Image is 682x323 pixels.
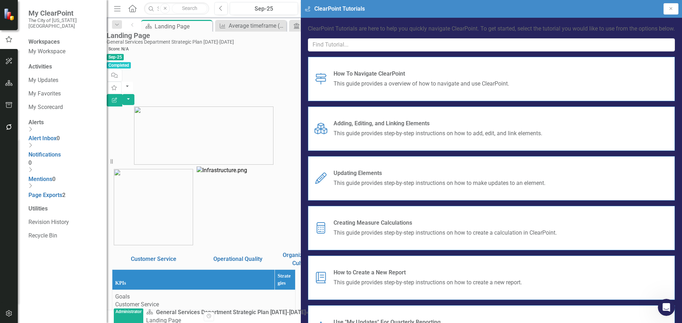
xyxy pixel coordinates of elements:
a: Average timeframe (days) to pay invoices [217,21,284,30]
span: ClearPoint Tutorials [314,5,365,13]
span: This guide provides step-by-step instructions on how to make updates to an element. [334,179,545,187]
a: General Services Department Strategic Plan [DATE]-[DATE] [156,309,306,316]
span: My ClearPoint [28,9,100,17]
span: Creating Measure Calculations [334,219,557,227]
img: Infrastructure.png [197,166,279,248]
span: Completed [107,62,131,69]
div: 2 [62,191,65,199]
div: Utilities [28,205,100,213]
button: Sep-25 [230,2,298,15]
span: This guide provides step-by-step instructions on how to create a new report. [334,279,522,287]
div: General Services Department Strategic Plan [DATE]-[DATE] [107,39,297,45]
input: Search ClearPoint... [144,2,209,15]
a: Customer Service [131,256,176,262]
span: ClearPoint Tutorials are here to help you quickly navigate ClearPoint. To get started, select the... [308,25,675,32]
img: ClearPoint Strategy [4,8,16,21]
span: This guide provides a overview of how to navigate and use ClearPoint. [334,80,509,88]
a: Mentions [28,176,52,182]
div: Workspaces [28,38,100,46]
div: Average timeframe (days) to pay invoices [229,21,284,30]
div: Landing Page [155,22,211,31]
a: Operational Quality [213,256,262,262]
a: My Workspace [28,48,100,56]
a: My Updates [28,76,100,84]
iframe: Intercom live chat [658,299,675,316]
span: Updating Elements [334,169,545,177]
td: Double-Click to Edit [112,290,295,312]
span: Adding, Editing, and Linking Elements [334,120,542,128]
a: Alert Inbox [28,135,57,142]
span: This guide provides step-by-step instructions on how to add, edit, and link elements. [334,130,542,138]
a: Organizational Culture [283,252,320,267]
div: Strategies [278,273,292,287]
a: Notifications [28,151,61,158]
div: KPIs [115,280,272,287]
span: Search [182,5,197,11]
span: How To Navigate ClearPoint [334,70,509,78]
span: Score: N/A [107,46,130,52]
small: The City of [US_STATE][GEOGRAPHIC_DATA] [28,17,100,29]
div: 0 [52,175,55,184]
div: Landing Page [107,32,297,39]
a: My Favorites [28,90,100,98]
a: Page Exports [28,192,62,198]
button: Search [172,4,207,13]
a: Recycle Bin [28,232,100,240]
div: 0 [28,159,100,167]
div: 0 [57,135,60,143]
input: Find Tutorial... [308,38,675,51]
span: Sep-25 [107,54,124,60]
span: Customer Service [115,301,159,308]
span: This guide provides step-by-step instructions on how to create a calculation in ClearPoint. [334,229,557,237]
span: How to Create a New Report [334,269,522,277]
a: My Scorecard [28,103,100,111]
div: Alerts [28,119,100,127]
div: Activities [28,63,100,71]
div: Sep-25 [232,5,295,13]
a: Revision History [28,218,100,226]
div: Goals [115,293,292,301]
